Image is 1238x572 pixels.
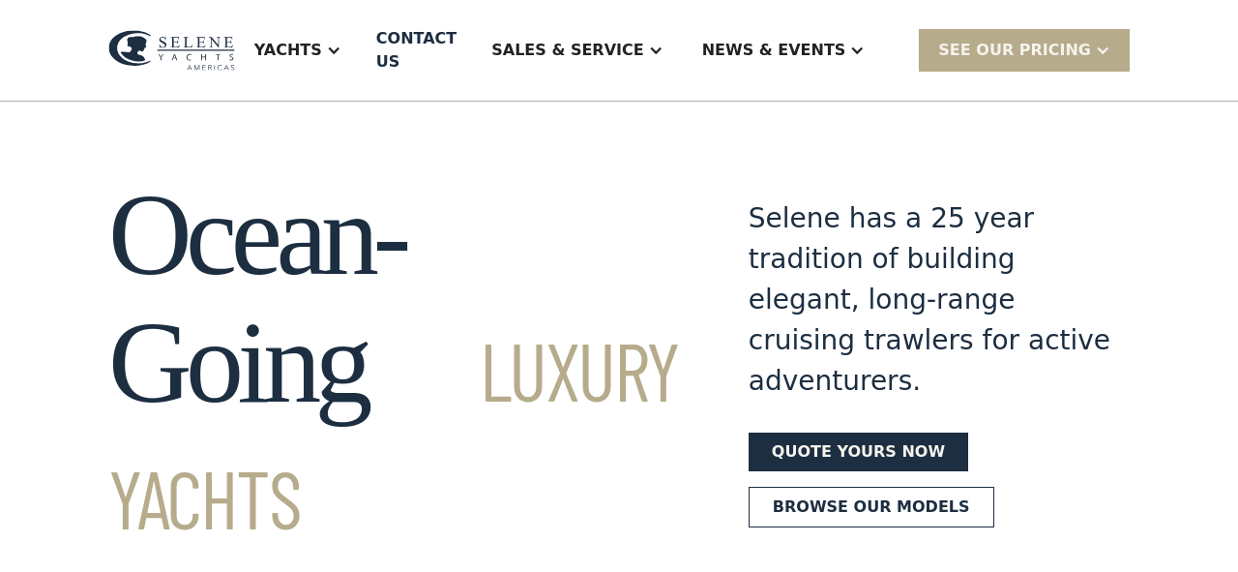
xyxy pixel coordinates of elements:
[919,29,1130,71] div: SEE Our Pricing
[108,30,235,72] img: logo
[702,39,846,62] div: News & EVENTS
[108,171,679,555] h1: Ocean-Going
[683,12,885,89] div: News & EVENTS
[749,487,994,527] a: Browse our models
[235,12,361,89] div: Yachts
[376,27,457,74] div: Contact US
[491,39,643,62] div: Sales & Service
[749,198,1130,402] div: Selene has a 25 year tradition of building elegant, long-range cruising trawlers for active adven...
[472,12,682,89] div: Sales & Service
[108,320,679,546] span: Luxury Yachts
[254,39,322,62] div: Yachts
[749,433,968,471] a: Quote yours now
[938,39,1091,62] div: SEE Our Pricing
